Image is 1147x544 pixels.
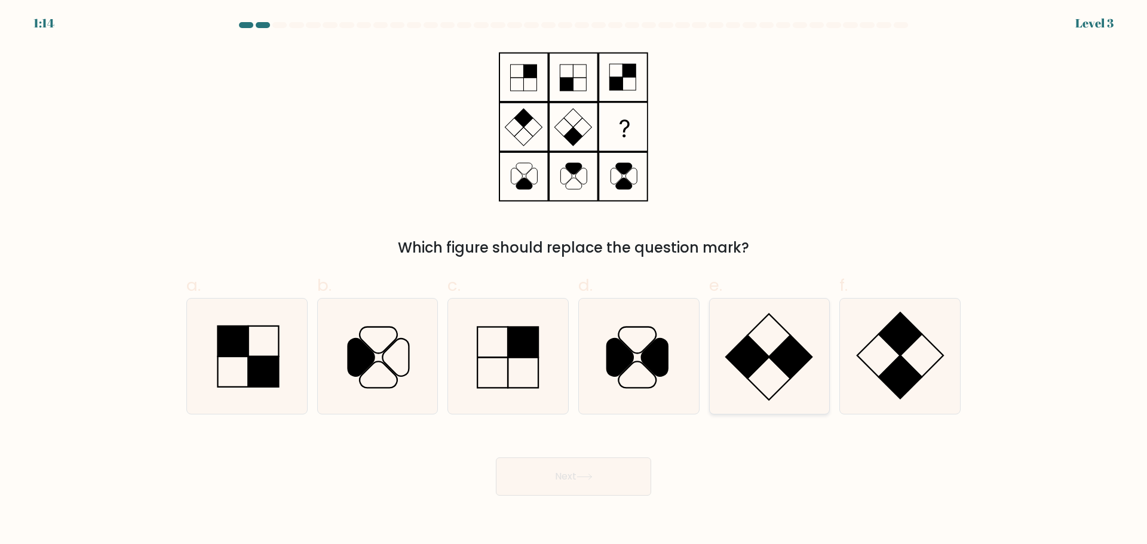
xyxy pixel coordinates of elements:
[186,273,201,297] span: a.
[578,273,593,297] span: d.
[33,14,54,32] div: 1:14
[194,237,953,259] div: Which figure should replace the question mark?
[447,273,461,297] span: c.
[709,273,722,297] span: e.
[496,457,651,496] button: Next
[317,273,332,297] span: b.
[1075,14,1114,32] div: Level 3
[839,273,848,297] span: f.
